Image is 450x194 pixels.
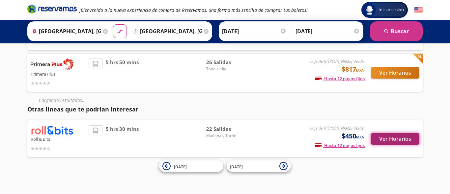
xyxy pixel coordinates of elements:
[356,134,365,139] small: MXN
[376,7,407,13] span: Iniciar sesión
[159,160,223,172] button: [DATE]
[29,23,101,39] input: Buscar Origen
[371,67,419,79] button: Ver Horarios
[39,97,86,103] em: Cargando resultados ...
[315,76,365,82] span: Hasta 12 pagos fijos
[309,59,365,64] em: viaje de [PERSON_NAME] desde:
[27,105,423,114] p: Otras lineas que te podrían interesar
[230,164,243,169] span: [DATE]
[27,4,77,14] i: Brand Logo
[106,125,139,152] span: 5 hrs 30 mins
[295,23,360,39] input: Opcional
[130,23,202,39] input: Buscar Destino
[309,125,365,131] em: viaje de [PERSON_NAME] desde:
[227,160,291,172] button: [DATE]
[174,164,187,169] span: [DATE]
[222,23,287,39] input: Elegir Fecha
[31,125,73,135] img: Roll & Bits
[206,133,252,139] span: Mañana y Tarde
[342,64,365,74] span: $817
[31,70,85,78] p: Primera Plus
[371,133,419,145] button: Ver Horarios
[315,142,365,148] span: Hasta 12 pagos fijos
[27,4,77,16] a: Brand Logo
[206,125,252,133] span: 22 Salidas
[206,66,252,72] span: Todo el día
[414,6,423,14] button: English
[370,21,423,41] button: Buscar
[106,59,139,87] span: 5 hrs 50 mins
[31,59,73,70] img: Primera Plus
[356,68,365,73] small: MXN
[206,59,252,66] span: 26 Salidas
[79,7,308,13] em: ¡Bienvenido a la nueva experiencia de compra de Reservamos, una forma más sencilla de comprar tus...
[342,131,365,141] span: $450
[31,135,85,143] p: Roll & Bits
